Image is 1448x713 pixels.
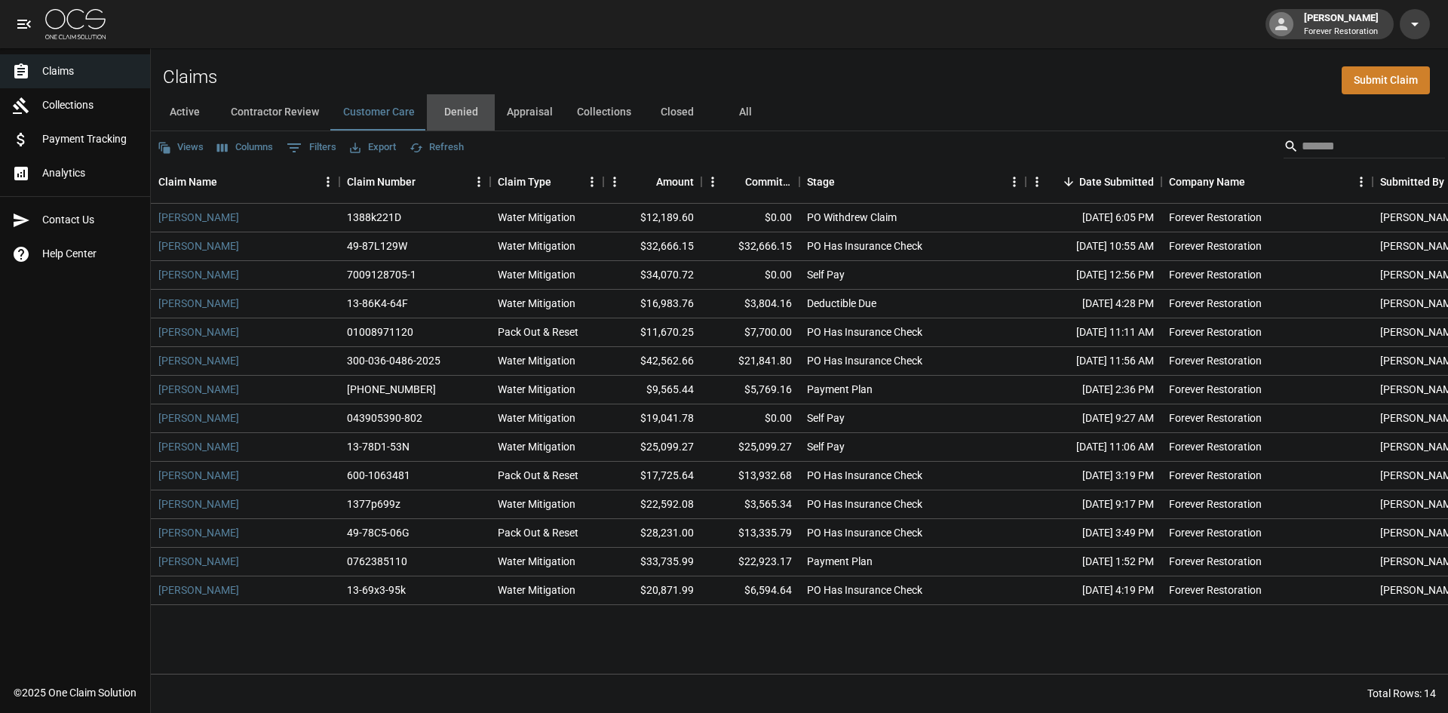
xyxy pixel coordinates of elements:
div: PO Has Insurance Check [807,353,922,368]
div: Stage [807,161,835,203]
button: Sort [551,171,572,192]
a: [PERSON_NAME] [158,496,239,512]
div: Amount [656,161,694,203]
div: $13,335.79 [701,519,799,548]
div: [DATE] 11:06 AM [1026,433,1161,462]
button: Views [154,136,207,159]
div: $20,871.99 [603,576,701,605]
div: $16,983.76 [603,290,701,318]
button: Menu [468,171,490,193]
a: [PERSON_NAME] [158,210,239,225]
div: Water Mitigation [498,296,575,311]
div: 1388k221D [347,210,401,225]
div: 13-69x3-95k [347,582,406,598]
button: Menu [317,171,339,193]
span: Claims [42,63,138,79]
div: [PERSON_NAME] [1298,11,1385,38]
a: [PERSON_NAME] [158,296,239,311]
div: Water Mitigation [498,382,575,397]
div: Pack Out & Reset [498,468,578,483]
div: [DATE] 10:55 AM [1026,232,1161,261]
div: Date Submitted [1026,161,1161,203]
button: open drawer [9,9,39,39]
button: Customer Care [331,94,427,131]
div: Self Pay [807,410,845,426]
div: Forever Restoration [1169,582,1262,598]
div: 600-1063481 [347,468,410,483]
div: 49-78C5-06G [347,525,410,540]
div: $22,923.17 [701,548,799,576]
button: Sort [835,171,856,192]
div: PO Withdrew Claim [807,210,897,225]
div: Payment Plan [807,554,873,569]
div: 0762385110 [347,554,407,569]
button: Menu [1026,171,1048,193]
div: Date Submitted [1079,161,1154,203]
div: 7009128705-1 [347,267,416,282]
button: Sort [416,171,437,192]
span: Analytics [42,165,138,181]
div: Water Mitigation [498,554,575,569]
div: [DATE] 11:11 AM [1026,318,1161,347]
div: [DATE] 1:52 PM [1026,548,1161,576]
button: Contractor Review [219,94,331,131]
div: $32,666.15 [603,232,701,261]
div: [DATE] 4:28 PM [1026,290,1161,318]
div: $21,841.80 [701,347,799,376]
div: $0.00 [701,404,799,433]
a: [PERSON_NAME] [158,525,239,540]
div: Forever Restoration [1169,525,1262,540]
div: PO Has Insurance Check [807,238,922,254]
div: Forever Restoration [1169,382,1262,397]
div: Water Mitigation [498,267,575,282]
div: Claim Type [490,161,603,203]
span: Payment Tracking [42,131,138,147]
div: Committed Amount [701,161,799,203]
div: © 2025 One Claim Solution [14,685,137,700]
div: PO Has Insurance Check [807,468,922,483]
div: Amount [603,161,701,203]
div: Pack Out & Reset [498,525,578,540]
div: Total Rows: 14 [1367,686,1436,701]
button: Appraisal [495,94,565,131]
div: $34,070.72 [603,261,701,290]
div: PO Has Insurance Check [807,324,922,340]
div: $32,666.15 [701,232,799,261]
div: 043905390-802 [347,410,422,426]
button: Collections [565,94,643,131]
div: Forever Restoration [1169,410,1262,426]
div: $13,932.68 [701,462,799,490]
a: [PERSON_NAME] [158,353,239,368]
div: [DATE] 9:27 AM [1026,404,1161,433]
div: Stage [799,161,1026,203]
a: [PERSON_NAME] [158,582,239,598]
div: Forever Restoration [1169,468,1262,483]
div: Forever Restoration [1169,296,1262,311]
button: All [711,94,779,131]
button: Menu [701,171,724,193]
div: [DATE] 3:19 PM [1026,462,1161,490]
span: Contact Us [42,212,138,228]
div: Forever Restoration [1169,324,1262,340]
div: Forever Restoration [1169,210,1262,225]
div: Water Mitigation [498,439,575,454]
div: Payment Plan [807,382,873,397]
div: [DATE] 2:36 PM [1026,376,1161,404]
button: Select columns [213,136,277,159]
a: [PERSON_NAME] [158,382,239,397]
div: Claim Number [347,161,416,203]
div: Water Mitigation [498,238,575,254]
div: $17,725.64 [603,462,701,490]
a: [PERSON_NAME] [158,468,239,483]
a: [PERSON_NAME] [158,410,239,426]
div: Deductible Due [807,296,876,311]
div: Claim Name [158,161,217,203]
a: Submit Claim [1342,66,1430,94]
span: Collections [42,97,138,113]
div: $22,592.08 [603,490,701,519]
div: [DATE] 4:19 PM [1026,576,1161,605]
button: Menu [1350,171,1373,193]
div: $5,769.16 [701,376,799,404]
a: [PERSON_NAME] [158,554,239,569]
a: [PERSON_NAME] [158,238,239,254]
